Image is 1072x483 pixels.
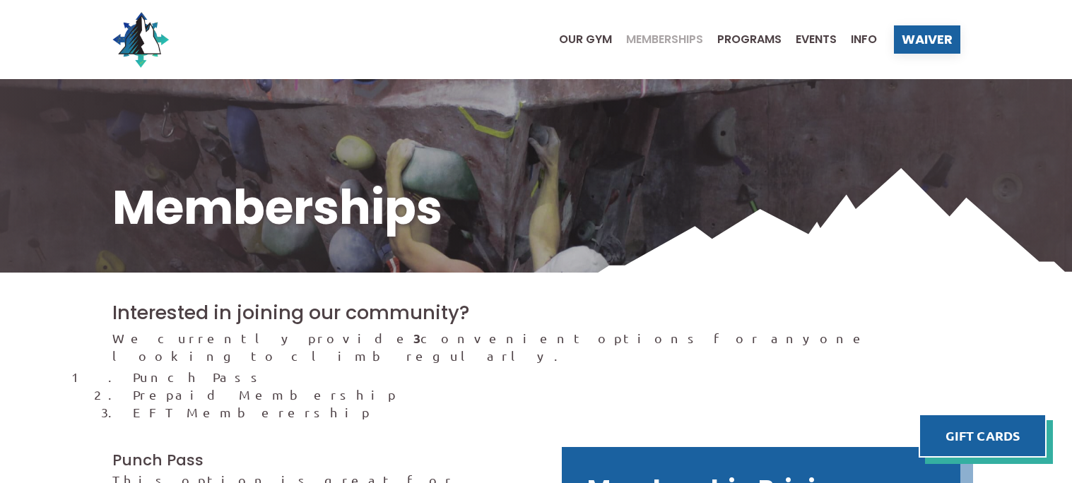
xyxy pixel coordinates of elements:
[133,386,960,403] li: Prepaid Membership
[717,34,782,45] span: Programs
[894,25,960,54] a: Waiver
[837,34,877,45] a: Info
[133,368,960,386] li: Punch Pass
[112,329,960,364] p: We currently provide convenient options for anyone looking to climb regularly.
[851,34,877,45] span: Info
[559,34,612,45] span: Our Gym
[902,33,953,46] span: Waiver
[112,11,169,68] img: North Wall Logo
[703,34,782,45] a: Programs
[112,450,511,471] h3: Punch Pass
[626,34,703,45] span: Memberships
[133,403,960,421] li: EFT Memberership
[782,34,837,45] a: Events
[112,299,960,326] h2: Interested in joining our community?
[796,34,837,45] span: Events
[413,330,420,346] strong: 3
[612,34,703,45] a: Memberships
[545,34,612,45] a: Our Gym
